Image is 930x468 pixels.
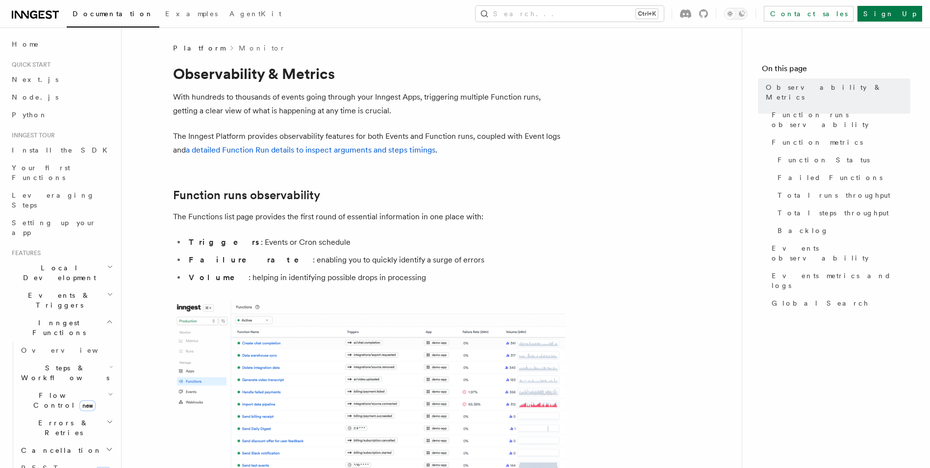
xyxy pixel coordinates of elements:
span: Global Search [772,298,869,308]
span: Setting up your app [12,219,96,236]
span: Features [8,249,41,257]
button: Errors & Retries [17,414,115,442]
button: Search...Ctrl+K [476,6,664,22]
a: a detailed Function Run details to inspect arguments and steps timings [186,145,435,155]
button: Local Development [8,259,115,286]
button: Cancellation [17,442,115,459]
span: Inngest tour [8,131,55,139]
a: Backlog [774,222,910,239]
a: Total runs throughput [774,186,910,204]
a: Function runs observability [173,188,320,202]
a: Sign Up [857,6,922,22]
button: Inngest Functions [8,314,115,341]
span: Inngest Functions [8,318,106,338]
span: Platform [173,43,225,53]
li: : Events or Cron schedule [186,235,565,249]
a: Monitor [239,43,285,53]
h4: On this page [762,63,910,78]
span: Backlog [778,226,829,235]
a: Failed Functions [774,169,910,186]
a: Events metrics and logs [768,267,910,294]
button: Flow Controlnew [17,387,115,414]
span: Function Status [778,155,870,165]
span: Install the SDK [12,146,113,154]
strong: Volume [189,273,249,282]
button: Steps & Workflows [17,359,115,387]
span: Your first Functions [12,164,70,182]
span: AgentKit [229,10,281,18]
a: Home [8,35,115,53]
p: The Inngest Platform provides observability features for both Events and Function runs, coupled w... [173,130,565,157]
a: Global Search [768,294,910,312]
span: Examples [165,10,218,18]
li: : helping in identifying possible drops in processing [186,271,565,285]
a: Function metrics [768,133,910,151]
p: The Functions list page provides the first round of essential information in one place with: [173,210,565,224]
span: Failed Functions [778,173,882,182]
span: Next.js [12,76,58,83]
span: Node.js [12,93,58,101]
span: Function metrics [772,137,863,147]
span: Function runs observability [772,110,910,130]
span: Leveraging Steps [12,191,95,209]
a: Install the SDK [8,141,115,159]
strong: Failure rate [189,255,313,264]
a: Node.js [8,88,115,106]
span: Events & Triggers [8,290,107,310]
span: Overview [21,346,122,354]
span: Documentation [73,10,153,18]
span: Home [12,39,39,49]
span: Quick start [8,61,50,69]
span: new [79,400,96,411]
a: Your first Functions [8,159,115,186]
strong: Triggers [189,237,261,247]
a: Contact sales [764,6,854,22]
span: Flow Control [17,390,108,410]
a: Events observability [768,239,910,267]
a: Function runs observability [768,106,910,133]
button: Toggle dark mode [724,8,748,20]
a: Next.js [8,71,115,88]
a: Examples [159,3,224,26]
kbd: Ctrl+K [636,9,658,19]
span: Cancellation [17,445,102,455]
span: Python [12,111,48,119]
p: With hundreds to thousands of events going through your Inngest Apps, triggering multiple Functio... [173,90,565,118]
span: Total steps throughput [778,208,889,218]
a: Leveraging Steps [8,186,115,214]
a: Overview [17,341,115,359]
a: AgentKit [224,3,287,26]
span: Local Development [8,263,107,283]
span: Events observability [772,243,910,263]
a: Documentation [67,3,159,27]
a: Setting up your app [8,214,115,241]
a: Python [8,106,115,124]
li: : enabling you to quickly identify a surge of errors [186,253,565,267]
h1: Observability & Metrics [173,65,565,82]
a: Function Status [774,151,910,169]
span: Steps & Workflows [17,363,109,383]
a: Total steps throughput [774,204,910,222]
span: Total runs throughput [778,190,890,200]
a: Observability & Metrics [762,78,910,106]
span: Errors & Retries [17,418,106,438]
span: Observability & Metrics [766,82,910,102]
button: Events & Triggers [8,286,115,314]
span: Events metrics and logs [772,271,910,290]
